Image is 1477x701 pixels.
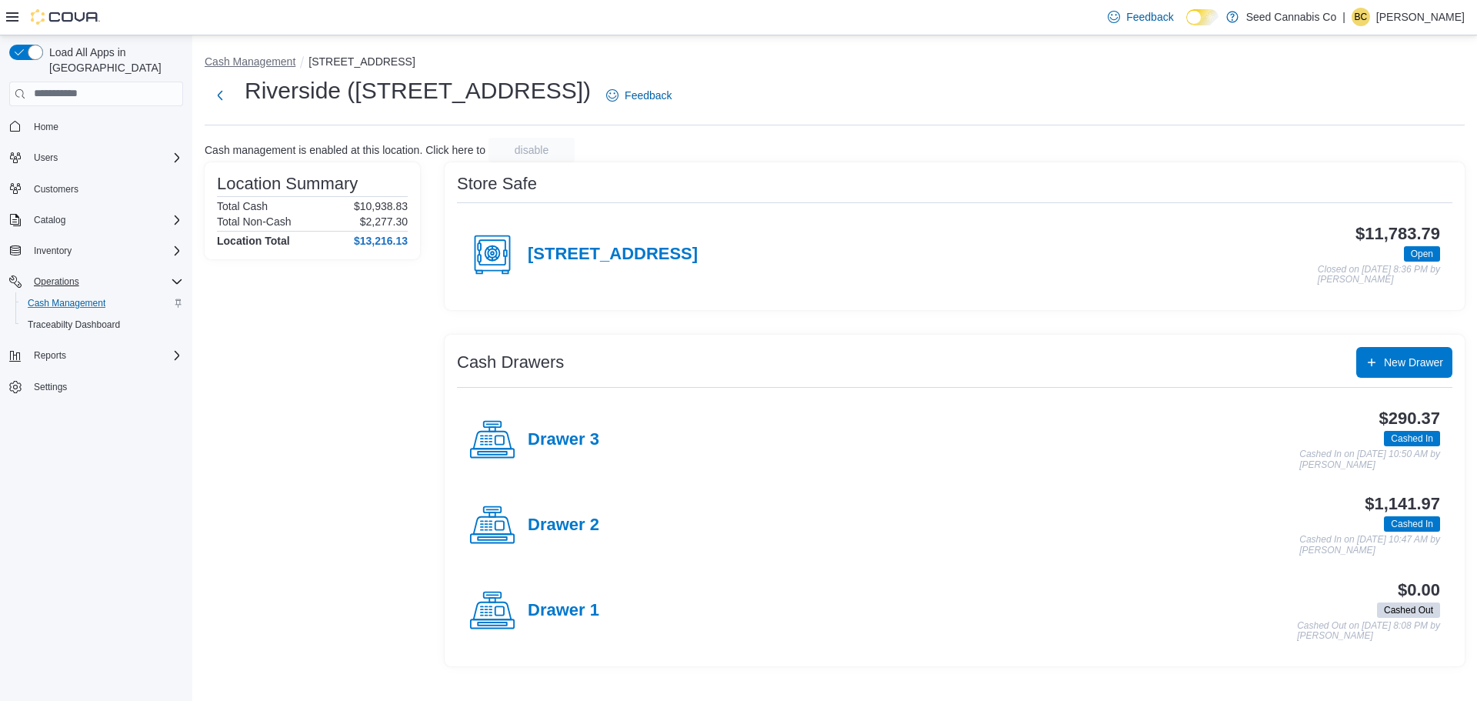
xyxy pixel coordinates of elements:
img: Cova [31,9,100,25]
span: Cashed In [1391,517,1433,531]
h3: $290.37 [1379,409,1440,428]
a: Feedback [600,80,678,111]
span: Cashed In [1384,516,1440,532]
span: Traceabilty Dashboard [28,319,120,331]
span: Users [28,149,183,167]
h4: Drawer 1 [528,601,599,621]
span: Operations [28,272,183,291]
button: Cash Management [15,292,189,314]
button: Operations [28,272,85,291]
p: Cashed In on [DATE] 10:50 AM by [PERSON_NAME] [1299,449,1440,470]
button: Catalog [3,209,189,231]
p: Cashed In on [DATE] 10:47 AM by [PERSON_NAME] [1299,535,1440,556]
p: $2,277.30 [360,215,408,228]
span: Reports [28,346,183,365]
nav: An example of EuiBreadcrumbs [205,54,1465,72]
p: Seed Cannabis Co [1246,8,1337,26]
button: Customers [3,178,189,200]
div: Bonnie Caldwell [1352,8,1370,26]
span: Settings [28,377,183,396]
button: Reports [28,346,72,365]
p: Cash management is enabled at this location. Click here to [205,144,485,156]
h4: Drawer 2 [528,516,599,536]
button: Catalog [28,211,72,229]
span: Cash Management [28,297,105,309]
h6: Total Cash [217,200,268,212]
span: Cashed Out [1377,603,1440,618]
span: Home [28,117,183,136]
button: Traceabilty Dashboard [15,314,189,335]
h6: Total Non-Cash [217,215,292,228]
h4: $13,216.13 [354,235,408,247]
span: Reports [34,349,66,362]
a: Cash Management [22,294,112,312]
h3: $0.00 [1398,581,1440,599]
span: Inventory [34,245,72,257]
p: [PERSON_NAME] [1376,8,1465,26]
h3: Location Summary [217,175,358,193]
span: Customers [28,179,183,199]
span: Feedback [1126,9,1173,25]
span: Dark Mode [1186,25,1187,26]
h3: $1,141.97 [1365,495,1440,513]
span: Operations [34,275,79,288]
h4: Location Total [217,235,290,247]
span: Load All Apps in [GEOGRAPHIC_DATA] [43,45,183,75]
span: Customers [34,183,78,195]
button: [STREET_ADDRESS] [308,55,415,68]
h3: Cash Drawers [457,353,564,372]
span: Cashed In [1384,431,1440,446]
span: Feedback [625,88,672,103]
button: disable [488,138,575,162]
span: Users [34,152,58,164]
p: | [1342,8,1345,26]
a: Home [28,118,65,136]
p: $10,938.83 [354,200,408,212]
p: Cashed Out on [DATE] 8:08 PM by [PERSON_NAME] [1297,621,1440,642]
input: Dark Mode [1186,9,1219,25]
button: Inventory [28,242,78,260]
span: Open [1411,247,1433,261]
a: Customers [28,180,85,199]
button: Cash Management [205,55,295,68]
span: Cashed In [1391,432,1433,446]
button: Users [28,149,64,167]
span: BC [1355,8,1368,26]
button: Operations [3,271,189,292]
nav: Complex example [9,109,183,439]
span: Settings [34,381,67,393]
span: Cash Management [22,294,183,312]
h3: $11,783.79 [1355,225,1440,243]
button: Users [3,147,189,169]
span: New Drawer [1384,355,1443,370]
p: Closed on [DATE] 8:36 PM by [PERSON_NAME] [1318,265,1440,285]
button: Home [3,115,189,138]
span: Traceabilty Dashboard [22,315,183,334]
span: Catalog [28,211,183,229]
span: Inventory [28,242,183,260]
span: Cashed Out [1384,603,1433,617]
h3: Store Safe [457,175,537,193]
button: New Drawer [1356,347,1452,378]
h4: [STREET_ADDRESS] [528,245,698,265]
span: Catalog [34,214,65,226]
button: Inventory [3,240,189,262]
a: Traceabilty Dashboard [22,315,126,334]
a: Feedback [1102,2,1179,32]
a: Settings [28,378,73,396]
span: disable [515,142,548,158]
h4: Drawer 3 [528,430,599,450]
button: Reports [3,345,189,366]
button: Next [205,80,235,111]
span: Open [1404,246,1440,262]
span: Home [34,121,58,133]
h1: Riverside ([STREET_ADDRESS]) [245,75,591,106]
button: Settings [3,376,189,398]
